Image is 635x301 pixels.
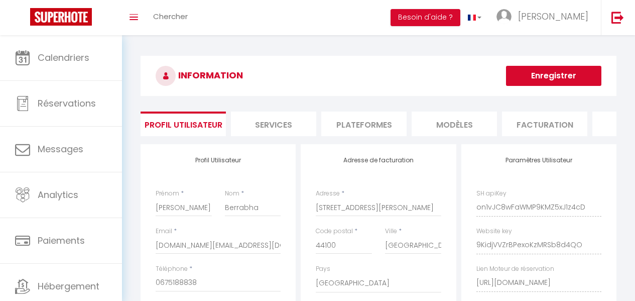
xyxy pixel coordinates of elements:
label: Email [156,227,172,236]
span: Calendriers [38,51,89,64]
img: logout [611,11,624,24]
li: Facturation [502,112,587,136]
label: Ville [385,227,397,236]
span: Hébergement [38,280,99,292]
li: Plateformes [321,112,407,136]
span: Analytics [38,188,78,201]
label: Adresse [316,189,340,198]
li: MODÈLES [412,112,497,136]
label: Lien Moteur de réservation [476,264,554,274]
li: Services [231,112,316,136]
span: Paiements [38,234,85,247]
h3: INFORMATION [141,56,616,96]
h4: Adresse de facturation [316,157,441,164]
img: ... [496,9,512,24]
button: Enregistrer [506,66,601,86]
h4: Paramètres Utilisateur [476,157,601,164]
span: Messages [38,143,83,155]
label: SH apiKey [476,189,506,198]
label: Nom [225,189,239,198]
li: Profil Utilisateur [141,112,226,136]
label: Téléphone [156,264,188,274]
label: Website key [476,227,512,236]
span: Chercher [153,11,188,22]
span: Réservations [38,97,96,110]
h4: Profil Utilisateur [156,157,281,164]
label: Prénom [156,189,179,198]
label: Pays [316,264,330,274]
img: Super Booking [30,8,92,26]
label: Code postal [316,227,353,236]
button: Besoin d'aide ? [391,9,460,26]
span: [PERSON_NAME] [518,10,588,23]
